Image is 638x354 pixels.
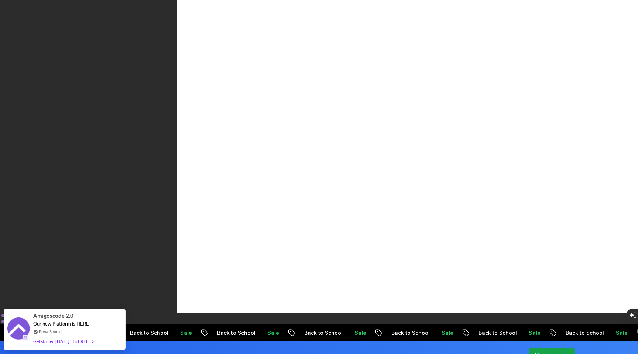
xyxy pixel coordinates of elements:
p: Back to School [123,329,173,337]
a: ProveSource [39,329,62,335]
p: Back to School [471,329,522,337]
p: Back to School [384,329,435,337]
p: Sale [347,329,371,337]
p: Sale [609,329,632,337]
div: Get started [DATE]. It's FREE [33,337,93,346]
span: Our new Platform is HERE [33,321,89,327]
p: Back to School [297,329,347,337]
img: provesource social proof notification image [7,317,30,341]
p: Sale [522,329,545,337]
p: Back to School [559,329,609,337]
span: Amigoscode 2.0 [33,312,73,320]
p: Sale [260,329,284,337]
p: Back to School [210,329,260,337]
p: Sale [435,329,458,337]
p: Sale [173,329,197,337]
